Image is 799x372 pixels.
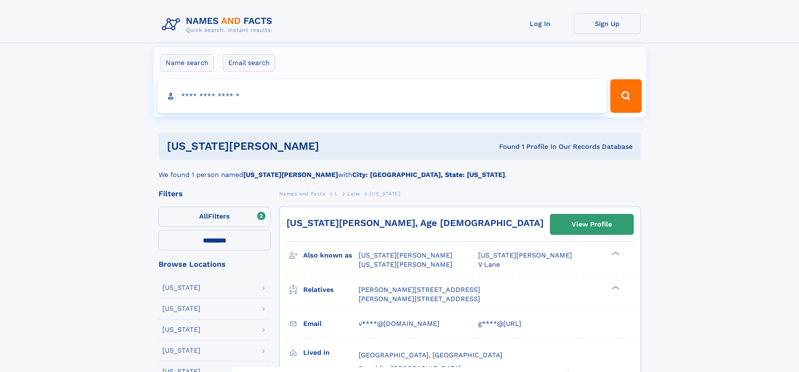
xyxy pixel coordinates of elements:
label: Filters [159,207,271,227]
div: Browse Locations [159,260,271,268]
div: [US_STATE] [162,347,200,354]
a: Sign Up [574,13,641,34]
span: [US_STATE][PERSON_NAME] [359,260,453,268]
a: Names and Facts [279,188,325,199]
div: ❯ [610,285,620,290]
div: We found 1 person named with . [159,160,641,180]
h3: Relatives [303,283,359,297]
h3: Also known as [303,248,359,263]
span: All [199,212,208,220]
div: [US_STATE] [162,326,200,333]
b: City: [GEOGRAPHIC_DATA], State: [US_STATE] [352,171,505,179]
label: Email search [223,54,275,72]
h3: Email [303,317,359,331]
a: View Profile [550,214,633,234]
h3: Lived in [303,346,359,360]
img: Logo Names and Facts [159,13,279,36]
span: [GEOGRAPHIC_DATA], [GEOGRAPHIC_DATA] [359,351,502,359]
div: [US_STATE] [162,284,200,291]
div: [US_STATE] [162,305,200,312]
a: Lane [347,188,360,199]
span: [US_STATE] [370,191,400,197]
span: L [335,191,338,197]
a: L [335,188,338,199]
a: [PERSON_NAME][STREET_ADDRESS] [359,285,480,294]
span: V Lane [478,260,500,268]
div: ❯ [610,251,620,256]
a: [US_STATE][PERSON_NAME], Age [DEMOGRAPHIC_DATA] [286,218,544,228]
span: [US_STATE][PERSON_NAME] [359,251,453,259]
span: Lane [347,191,360,197]
label: Name search [160,54,214,72]
h1: [US_STATE][PERSON_NAME] [167,141,409,151]
div: Filters [159,190,271,198]
div: Found 1 Profile In Our Records Database [409,142,632,151]
b: [US_STATE][PERSON_NAME] [243,171,338,179]
a: Log In [507,13,574,34]
div: View Profile [572,215,612,234]
input: search input [158,79,607,113]
button: Search Button [610,79,641,113]
a: [PERSON_NAME][STREET_ADDRESS] [359,294,480,304]
span: [US_STATE][PERSON_NAME] [478,251,572,259]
